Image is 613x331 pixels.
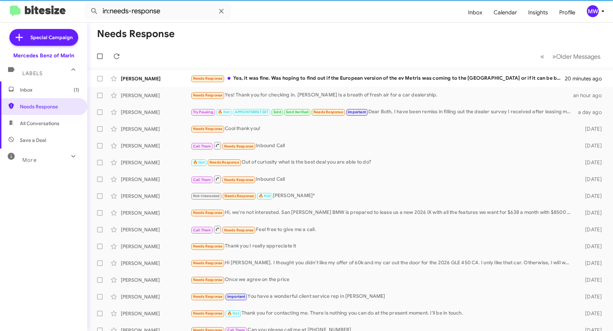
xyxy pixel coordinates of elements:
[191,91,573,99] div: Yes! Thank you for checking in. [PERSON_NAME] is a breath of fresh air for a car dealership.
[121,75,191,82] div: [PERSON_NAME]
[193,76,223,81] span: Needs Response
[191,175,575,184] div: Inbound Call
[575,125,607,132] div: [DATE]
[193,311,223,316] span: Needs Response
[121,243,191,250] div: [PERSON_NAME]
[121,159,191,166] div: [PERSON_NAME]
[552,52,556,61] span: »
[575,193,607,200] div: [DATE]
[121,310,191,317] div: [PERSON_NAME]
[259,194,271,198] span: 🔥 Hot
[193,210,223,215] span: Needs Response
[30,34,73,41] span: Special Campaign
[193,261,223,265] span: Needs Response
[227,294,245,299] span: Important
[193,244,223,249] span: Needs Response
[191,225,575,234] div: Feel free to give me a call.
[191,293,575,301] div: You have a wonderful client service rep in [PERSON_NAME]
[193,110,213,114] span: Try Pausing
[575,209,607,216] div: [DATE]
[191,309,575,317] div: Thank you for contacting me. There is nothing you can do at the present moment. I'll be in touch.
[587,5,599,17] div: MW
[193,178,211,182] span: Call Them
[121,92,191,99] div: [PERSON_NAME]
[121,260,191,267] div: [PERSON_NAME]
[575,260,607,267] div: [DATE]
[581,5,605,17] button: MW
[121,209,191,216] div: [PERSON_NAME]
[209,160,239,165] span: Needs Response
[121,142,191,149] div: [PERSON_NAME]
[573,92,607,99] div: an hour ago
[193,160,205,165] span: 🔥 Hot
[575,226,607,233] div: [DATE]
[537,49,605,64] nav: Page navigation example
[554,2,581,23] a: Profile
[575,176,607,183] div: [DATE]
[74,86,79,93] span: (1)
[575,159,607,166] div: [DATE]
[20,137,46,144] span: Save a Deal
[20,103,79,110] span: Needs Response
[536,49,548,64] button: Previous
[193,278,223,282] span: Needs Response
[556,53,600,60] span: Older Messages
[575,142,607,149] div: [DATE]
[218,110,230,114] span: 🔥 Hot
[193,144,211,149] span: Call Them
[575,243,607,250] div: [DATE]
[575,109,607,116] div: a day ago
[191,74,566,82] div: Yes, it was fine. Was hoping to find out if the European version of the ev Metris was coming to t...
[9,29,78,46] a: Special Campaign
[121,276,191,283] div: [PERSON_NAME]
[191,141,575,150] div: Inbound Call
[191,125,575,133] div: Cool thank you!
[191,276,575,284] div: Once we agree on the price
[224,194,254,198] span: Needs Response
[20,86,79,93] span: Inbox
[191,158,575,166] div: Out of curiosity what is the best deal you are able to do?
[227,311,239,316] span: 🔥 Hot
[348,110,366,114] span: Important
[121,226,191,233] div: [PERSON_NAME]
[121,193,191,200] div: [PERSON_NAME]
[13,52,74,59] div: Mercedes Benz of Marin
[22,157,37,163] span: More
[121,109,191,116] div: [PERSON_NAME]
[121,176,191,183] div: [PERSON_NAME]
[97,28,175,39] h1: Needs Response
[22,70,43,77] span: Labels
[191,209,575,217] div: Hi, we're not interested. San [PERSON_NAME] BMW is prepared to lease us a new 2026 iX with all th...
[193,194,220,198] span: Not-Interested
[488,2,523,23] a: Calendar
[566,75,607,82] div: 20 minutes ago
[193,127,223,131] span: Needs Response
[463,2,488,23] a: Inbox
[193,93,223,98] span: Needs Response
[235,110,269,114] span: APPOINTMENT SET
[286,110,309,114] span: Sold Verified
[575,276,607,283] div: [DATE]
[84,3,231,20] input: Search
[548,49,605,64] button: Next
[313,110,343,114] span: Needs Response
[540,52,544,61] span: «
[191,242,575,250] div: Thank you I really appreciate it
[224,144,254,149] span: Needs Response
[191,259,575,267] div: Hi [PERSON_NAME]. I thought you didn't like my offer of 60k and my car out the door for the 2026 ...
[224,178,254,182] span: Needs Response
[191,108,575,116] div: Dear Both, I have been remiss in filling out the dealer survey I received after leasing my new ca...
[193,228,211,232] span: Call Them
[575,293,607,300] div: [DATE]
[193,294,223,299] span: Needs Response
[273,110,281,114] span: Sold
[523,2,554,23] a: Insights
[224,228,254,232] span: Needs Response
[20,120,59,127] span: All Conversations
[121,125,191,132] div: [PERSON_NAME]
[191,192,575,200] div: [PERSON_NAME]*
